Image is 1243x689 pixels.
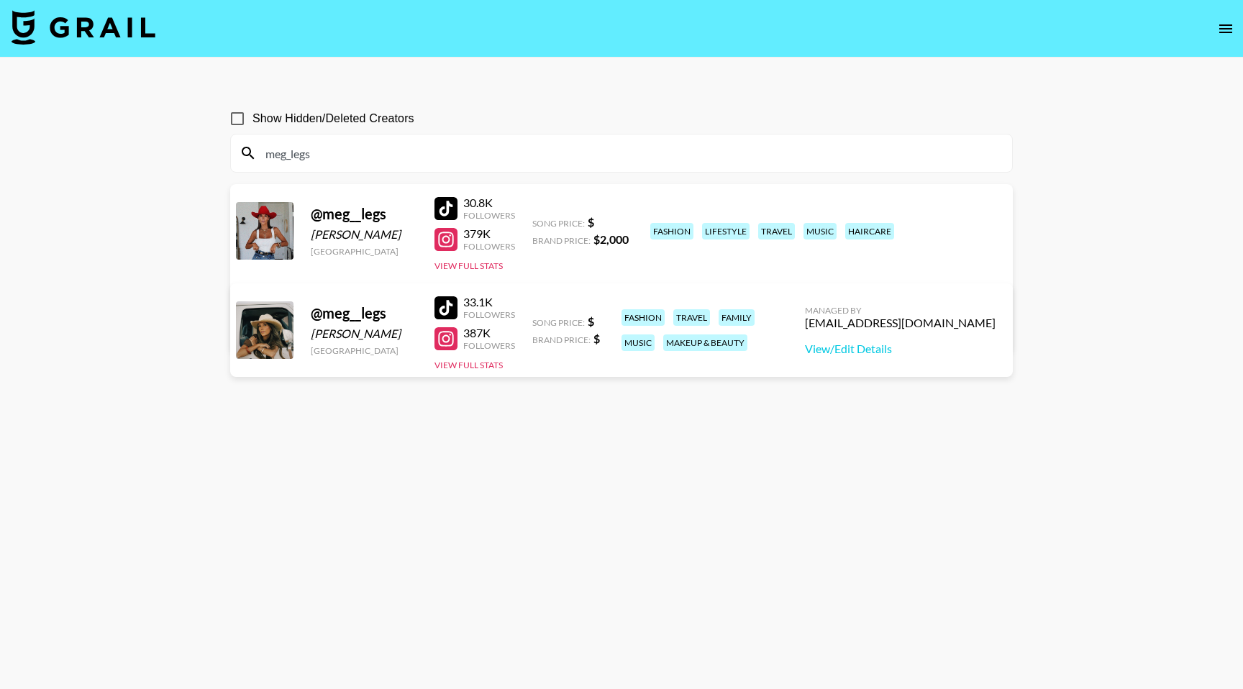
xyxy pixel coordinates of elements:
strong: $ [588,314,594,328]
div: fashion [621,309,665,326]
span: Show Hidden/Deleted Creators [252,110,414,127]
strong: $ 2,000 [593,232,629,246]
strong: $ [588,215,594,229]
div: lifestyle [702,223,750,239]
span: Song Price: [532,317,585,328]
div: @ meg__legs [311,205,417,223]
div: haircare [845,223,894,239]
div: 387K [463,326,515,340]
div: 30.8K [463,196,515,210]
div: music [803,223,837,239]
div: Followers [463,340,515,351]
div: Followers [463,241,515,252]
img: Grail Talent [12,10,155,45]
div: 33.1K [463,295,515,309]
span: Brand Price: [532,235,591,246]
div: 379K [463,227,515,241]
div: Followers [463,210,515,221]
input: Search by User Name [257,142,1003,165]
div: [GEOGRAPHIC_DATA] [311,345,417,356]
div: travel [673,309,710,326]
span: Song Price: [532,218,585,229]
div: fashion [650,223,693,239]
button: View Full Stats [434,260,503,271]
div: @ meg__legs [311,304,417,322]
strong: $ [593,332,600,345]
div: music [621,334,655,351]
div: [PERSON_NAME] [311,327,417,341]
span: Brand Price: [532,334,591,345]
div: family [719,309,755,326]
div: [GEOGRAPHIC_DATA] [311,246,417,257]
div: [PERSON_NAME] [311,227,417,242]
div: Followers [463,309,515,320]
div: [EMAIL_ADDRESS][DOMAIN_NAME] [805,316,996,330]
button: View Full Stats [434,360,503,370]
button: open drawer [1211,14,1240,43]
a: View/Edit Details [805,342,996,356]
div: makeup & beauty [663,334,747,351]
div: travel [758,223,795,239]
div: Managed By [805,305,996,316]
